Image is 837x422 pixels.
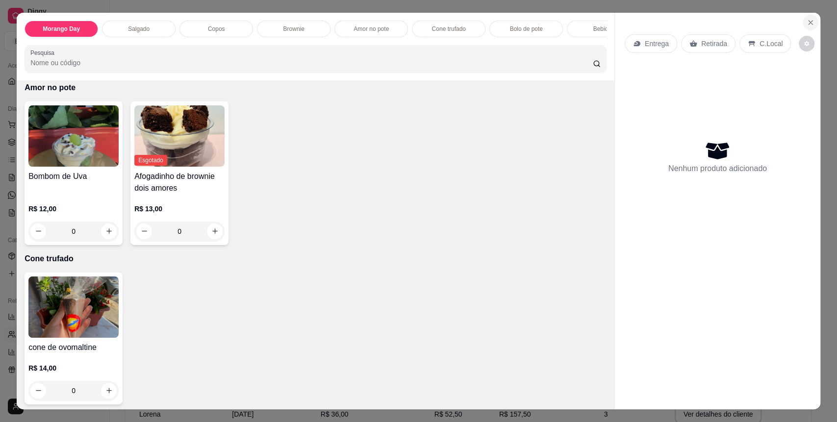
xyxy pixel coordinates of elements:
p: Bebidas [593,25,614,33]
button: increase-product-quantity [101,383,117,398]
h4: Afogadinho de brownie dois amores [134,171,225,194]
p: Amor no pote [354,25,389,33]
h4: cone de ovomaltine [28,342,119,353]
button: decrease-product-quantity [30,383,46,398]
p: Amor no pote [25,82,607,94]
p: Copos [208,25,225,33]
p: Morango Day [43,25,80,33]
button: increase-product-quantity [207,223,223,239]
p: R$ 14,00 [28,363,119,373]
p: Brownie [283,25,304,33]
p: Retirada [701,39,727,49]
img: product-image [134,105,225,167]
img: product-image [28,105,119,167]
label: Pesquisa [30,49,58,57]
input: Pesquisa [30,58,593,68]
p: Nenhum produto adicionado [668,163,767,174]
p: Cone trufado [431,25,465,33]
button: decrease-product-quantity [30,223,46,239]
span: Esgotado [134,155,167,166]
button: decrease-product-quantity [799,36,814,51]
button: increase-product-quantity [101,223,117,239]
p: Cone trufado [25,253,607,265]
img: product-image [28,276,119,338]
p: Entrega [645,39,669,49]
button: Close [803,15,818,30]
p: C.Local [760,39,783,49]
p: R$ 13,00 [134,204,225,214]
p: R$ 12,00 [28,204,119,214]
p: Bolo de pote [509,25,542,33]
h4: Bombom de Uva [28,171,119,182]
button: decrease-product-quantity [136,223,152,239]
p: Salgado [128,25,150,33]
